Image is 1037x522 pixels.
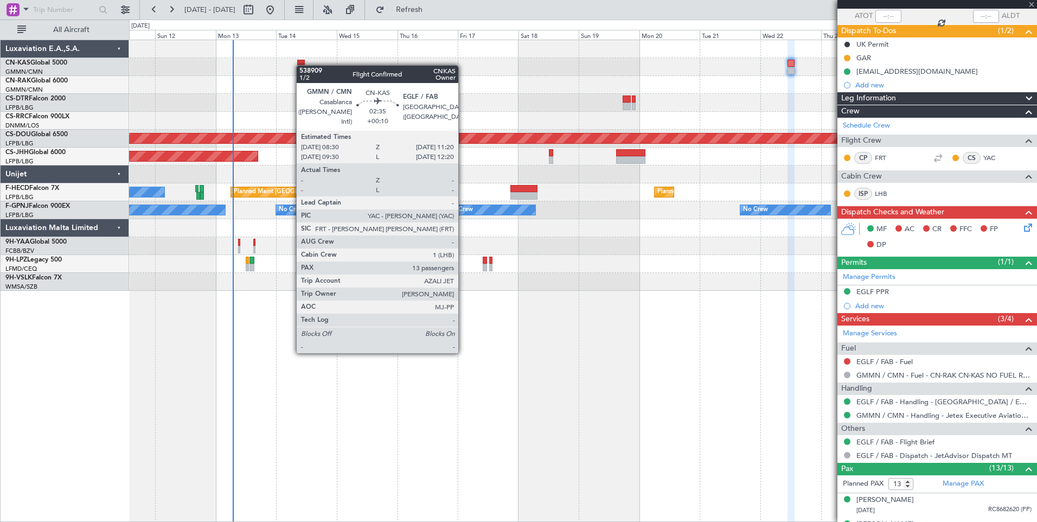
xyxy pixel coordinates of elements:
[5,131,68,138] a: CS-DOUGlobal 6500
[963,152,981,164] div: CS
[5,157,34,165] a: LFPB/LBG
[856,437,934,447] a: EGLF / FAB - Flight Brief
[943,479,984,489] a: Manage PAX
[983,153,1008,163] a: YAC
[876,224,887,235] span: MF
[856,40,889,49] div: UK Permit
[856,411,1032,420] a: GMMN / CMN - Handling - Jetex Executive Aviation [GEOGRAPHIC_DATA] GMMN / CMN
[841,463,853,475] span: Pax
[5,247,34,255] a: FCBB/BZV
[657,184,828,200] div: Planned Maint [GEOGRAPHIC_DATA] ([GEOGRAPHIC_DATA])
[905,224,914,235] span: AC
[33,2,95,18] input: Trip Number
[5,257,62,263] a: 9H-LPZLegacy 500
[370,1,436,18] button: Refresh
[1002,11,1020,22] span: ALDT
[875,153,899,163] a: FRT
[5,203,29,209] span: F-GPNJ
[990,224,998,235] span: FP
[841,170,882,183] span: Cabin Crew
[855,301,1032,310] div: Add new
[856,506,875,514] span: [DATE]
[843,120,890,131] a: Schedule Crew
[989,462,1014,474] span: (13/13)
[843,272,895,283] a: Manage Permits
[855,80,1032,90] div: Add new
[841,92,896,105] span: Leg Information
[5,96,66,102] a: CS-DTRFalcon 2000
[743,202,768,218] div: No Crew
[821,30,882,40] div: Thu 23
[5,113,29,120] span: CS-RRC
[5,283,37,291] a: WMSA/SZB
[841,257,867,269] span: Permits
[5,149,66,156] a: CS-JHHGlobal 6000
[5,139,34,148] a: LFPB/LBG
[28,26,114,34] span: All Aircraft
[5,60,30,66] span: CN-KAS
[988,505,1032,514] span: RC8682620 (PP)
[5,78,68,84] a: CN-RAKGlobal 6000
[398,30,458,40] div: Thu 16
[5,239,67,245] a: 9H-YAAGlobal 5000
[855,11,873,22] span: ATOT
[12,21,118,39] button: All Aircraft
[5,185,29,192] span: F-HECD
[841,313,869,326] span: Services
[216,30,277,40] div: Mon 13
[276,30,337,40] div: Tue 14
[856,287,889,296] div: EGLF PPR
[841,423,865,435] span: Others
[856,451,1012,460] a: EGLF / FAB - Dispatch - JetAdvisor Dispatch MT
[279,202,304,218] div: No Crew
[448,202,473,218] div: No Crew
[5,203,70,209] a: F-GPNJFalcon 900EX
[856,67,978,76] div: [EMAIL_ADDRESS][DOMAIN_NAME]
[234,184,405,200] div: Planned Maint [GEOGRAPHIC_DATA] ([GEOGRAPHIC_DATA])
[841,206,944,219] span: Dispatch Checks and Weather
[5,185,59,192] a: F-HECDFalcon 7X
[5,78,31,84] span: CN-RAK
[579,30,639,40] div: Sun 19
[854,188,872,200] div: ISP
[843,328,897,339] a: Manage Services
[5,68,43,76] a: GMMN/CMN
[5,239,30,245] span: 9H-YAA
[876,240,886,251] span: DP
[856,397,1032,406] a: EGLF / FAB - Handling - [GEOGRAPHIC_DATA] / EGLF / FAB
[5,265,37,273] a: LFMD/CEQ
[5,122,39,130] a: DNMM/LOS
[998,313,1014,324] span: (3/4)
[959,224,972,235] span: FFC
[856,53,871,62] div: GAR
[841,135,881,147] span: Flight Crew
[998,256,1014,268] span: (1/1)
[841,383,872,395] span: Handling
[639,30,700,40] div: Mon 20
[458,30,518,40] div: Fri 17
[5,275,62,281] a: 9H-VSLKFalcon 7X
[841,105,860,118] span: Crew
[5,104,34,112] a: LFPB/LBG
[131,22,150,31] div: [DATE]
[5,60,67,66] a: CN-KASGlobal 5000
[5,211,34,219] a: LFPB/LBG
[5,257,27,263] span: 9H-LPZ
[5,193,34,201] a: LFPB/LBG
[518,30,579,40] div: Sat 18
[932,224,942,235] span: CR
[5,275,32,281] span: 9H-VSLK
[5,131,31,138] span: CS-DOU
[5,113,69,120] a: CS-RRCFalcon 900LX
[841,342,856,355] span: Fuel
[184,5,235,15] span: [DATE] - [DATE]
[760,30,821,40] div: Wed 22
[387,6,432,14] span: Refresh
[875,189,899,199] a: LHB
[856,371,1032,380] a: GMMN / CMN - Fuel - CN-RAK CN-KAS NO FUEL REQUIRED GMMN / CMN
[5,86,43,94] a: GMMN/CMN
[5,149,29,156] span: CS-JHH
[843,479,884,489] label: Planned PAX
[856,495,914,506] div: [PERSON_NAME]
[854,152,872,164] div: CP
